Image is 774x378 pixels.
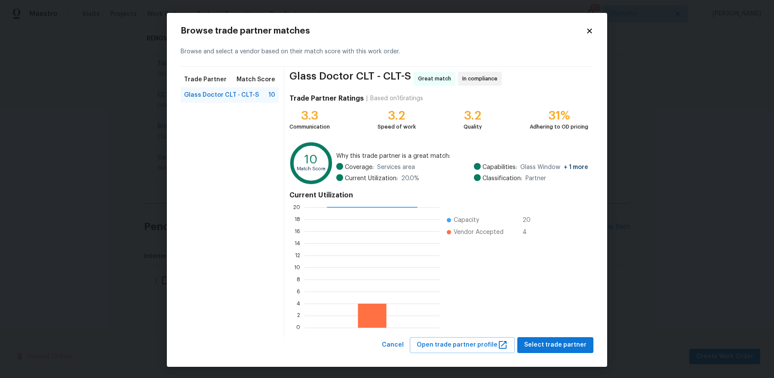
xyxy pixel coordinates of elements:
[454,228,504,237] span: Vendor Accepted
[524,340,587,350] span: Select trade partner
[297,166,326,171] text: Match Score
[295,241,300,246] text: 14
[293,205,300,210] text: 20
[417,340,508,350] span: Open trade partner profile
[289,72,411,86] span: Glass Doctor CLT - CLT-S
[482,163,517,172] span: Capabilities:
[289,111,330,120] div: 3.3
[345,163,374,172] span: Coverage:
[522,216,536,224] span: 20
[418,74,455,83] span: Great match
[297,301,300,306] text: 4
[522,228,536,237] span: 4
[401,174,419,183] span: 20.0 %
[294,265,300,270] text: 10
[530,123,588,131] div: Adhering to OD pricing
[184,91,259,99] span: Glass Doctor CLT - CLT-S
[297,289,300,294] text: 6
[289,123,330,131] div: Communication
[454,216,479,224] span: Capacity
[378,111,416,120] div: 3.2
[464,111,482,120] div: 3.2
[336,152,588,160] span: Why this trade partner is a great match:
[345,174,398,183] span: Current Utilization:
[525,174,546,183] span: Partner
[295,217,300,222] text: 18
[462,74,501,83] span: In compliance
[464,123,482,131] div: Quality
[297,277,300,282] text: 8
[181,37,593,67] div: Browse and select a vendor based on their match score with this work order.
[181,27,586,35] h2: Browse trade partner matches
[370,94,423,103] div: Based on 16 ratings
[564,164,588,170] span: + 1 more
[517,337,593,353] button: Select trade partner
[184,75,227,84] span: Trade Partner
[304,154,318,166] text: 10
[382,340,404,350] span: Cancel
[410,337,515,353] button: Open trade partner profile
[295,229,300,234] text: 16
[268,91,275,99] span: 10
[364,94,370,103] div: |
[289,191,588,200] h4: Current Utilization
[296,325,300,330] text: 0
[295,253,300,258] text: 12
[378,337,407,353] button: Cancel
[520,163,588,172] span: Glass Window
[236,75,275,84] span: Match Score
[289,94,364,103] h4: Trade Partner Ratings
[378,123,416,131] div: Speed of work
[530,111,588,120] div: 31%
[482,174,522,183] span: Classification:
[377,163,415,172] span: Services area
[297,313,300,318] text: 2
